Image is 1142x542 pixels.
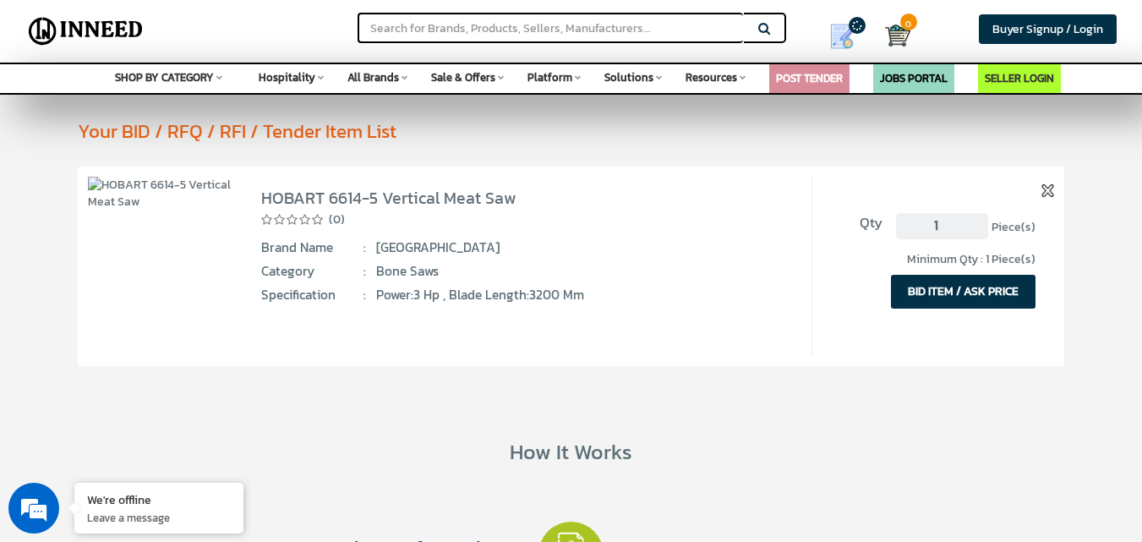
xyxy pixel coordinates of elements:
[885,17,896,54] a: Cart 0
[23,436,1119,467] div: How It Works
[261,238,365,257] span: Brand Name
[811,17,885,56] a: my Quotes
[376,238,689,257] span: [GEOGRAPHIC_DATA]
[363,262,366,281] span: :
[259,69,315,85] span: Hospitality
[829,24,855,49] img: Show My Quotes
[261,286,365,304] span: Specification
[329,211,345,228] span: (0)
[992,217,1035,235] span: Piece(s)
[363,238,366,257] span: :
[87,491,231,507] div: We're offline
[985,70,1054,86] a: SELLER LOGIN
[87,510,231,525] p: Leave a message
[376,262,689,281] span: Bone Saws
[1041,184,1054,197] img: inneed-close-icon.png
[527,69,572,85] span: Platform
[832,251,1035,268] div: Minimum Qty : 1 Piece(s)
[23,10,149,52] img: Inneed.Market
[832,213,882,233] span: Qty
[358,13,743,43] input: Search for Brands, Products, Sellers, Manufacturers...
[776,70,843,86] a: POST TENDER
[115,69,214,85] span: SHOP BY CATEGORY
[431,69,495,85] span: Sale & Offers
[885,23,910,48] img: Cart
[900,14,917,30] span: 0
[992,20,1103,38] span: Buyer Signup / Login
[363,286,366,304] span: :
[88,177,233,211] img: HOBART 6614-5 Vertical Meat Saw
[604,69,653,85] span: Solutions
[347,69,399,85] span: All Brands
[880,70,948,86] a: JOBS PORTAL
[686,69,737,85] span: Resources
[891,275,1035,309] button: BID ITEM / ASK PRICE
[261,185,516,211] a: HOBART 6614-5 Vertical Meat Saw
[261,262,365,281] span: Category
[979,14,1117,44] a: Buyer Signup / Login
[78,118,1119,145] div: Your BID / RFQ / RFI / Tender Item List
[376,286,689,304] span: Power:3 Hp , Blade Length:3200 mm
